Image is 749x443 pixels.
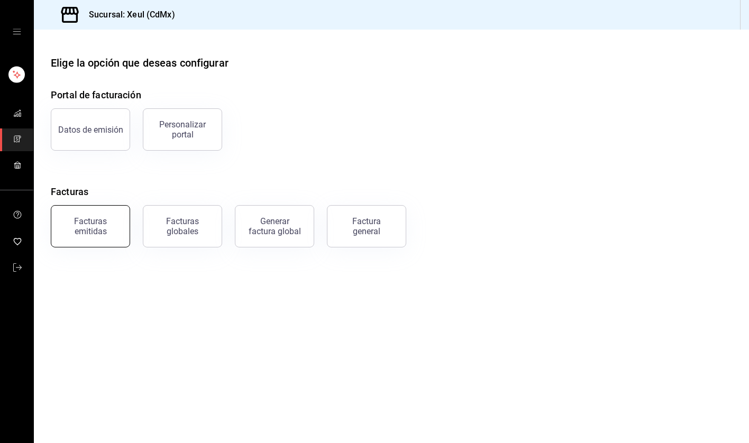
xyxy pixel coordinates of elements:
div: Generar factura global [248,216,301,236]
button: Datos de emisión [51,108,130,151]
div: Datos de emisión [58,125,123,135]
button: Factura general [327,205,406,247]
div: Facturas emitidas [58,216,123,236]
button: Generar factura global [235,205,314,247]
button: open drawer [13,27,21,36]
h4: Facturas [51,184,732,199]
div: Elige la opción que deseas configurar [51,55,229,71]
div: Facturas globales [150,216,215,236]
h3: Sucursal: Xeul (CdMx) [80,8,175,21]
div: Personalizar portal [150,119,215,140]
div: Factura general [340,216,393,236]
button: Facturas emitidas [51,205,130,247]
button: Facturas globales [143,205,222,247]
button: Personalizar portal [143,108,222,151]
h4: Portal de facturación [51,88,732,102]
